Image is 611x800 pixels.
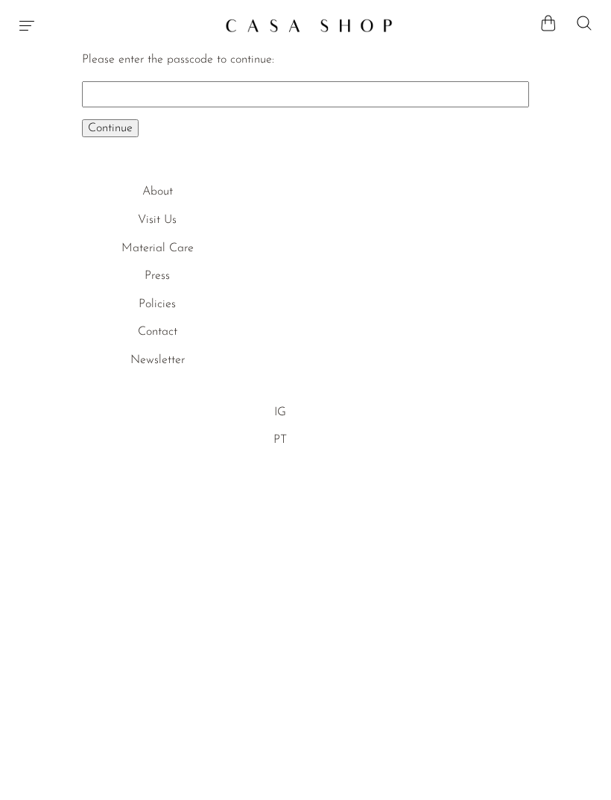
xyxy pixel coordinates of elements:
[82,119,139,137] button: Continue
[82,54,274,66] label: Please enter the passcode to continue:
[88,122,133,134] span: Continue
[18,16,36,34] button: Menu
[274,406,286,418] a: IG
[18,183,297,370] ul: Quick links
[121,242,194,254] a: Material Care
[138,214,177,226] a: Visit Us
[273,434,287,446] a: PT
[145,270,170,282] a: Press
[138,326,177,338] a: Contact
[142,186,173,198] a: About
[264,403,297,450] ul: Social Medias
[139,298,176,310] a: Policies
[130,354,185,366] a: Newsletter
